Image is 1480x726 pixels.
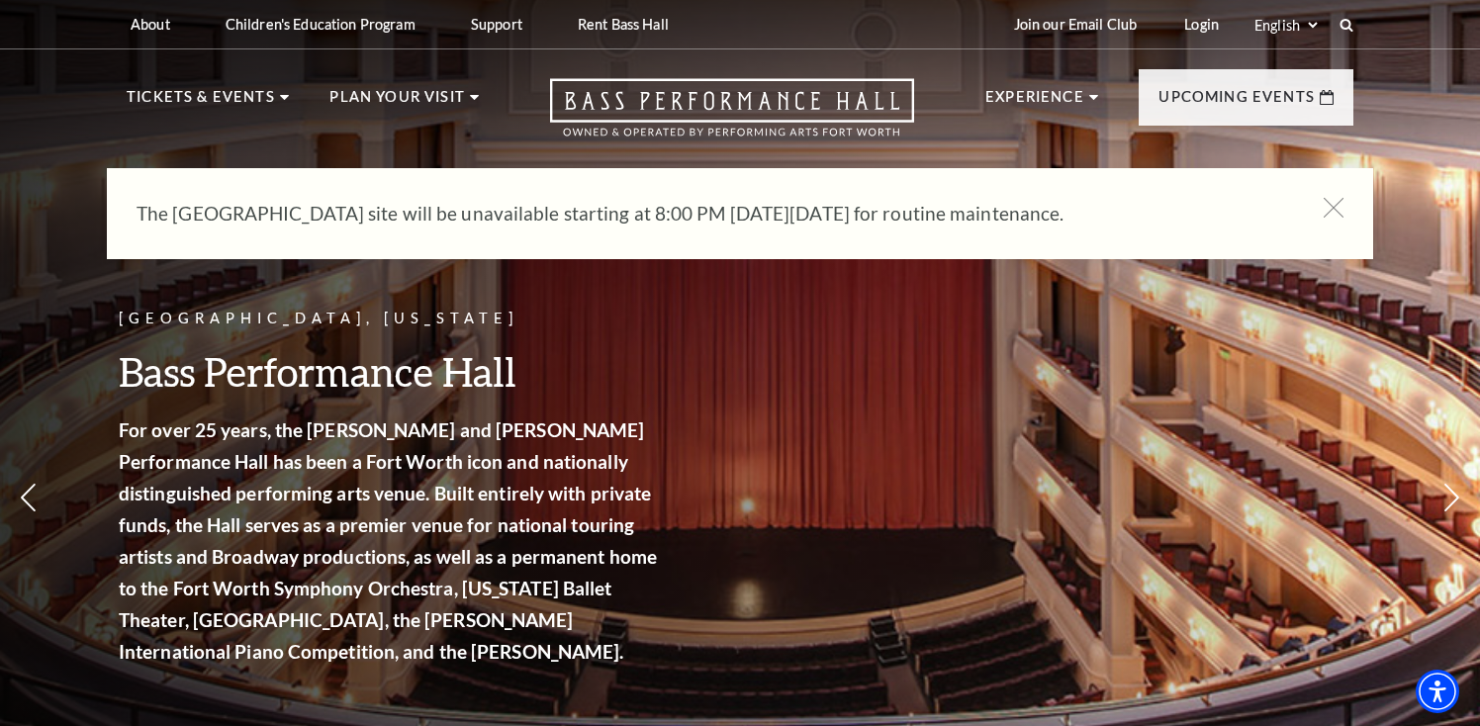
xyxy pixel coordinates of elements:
[985,85,1084,121] p: Experience
[119,346,663,397] h3: Bass Performance Hall
[137,198,1284,229] p: The [GEOGRAPHIC_DATA] site will be unavailable starting at 8:00 PM [DATE][DATE] for routine maint...
[226,16,416,33] p: Children's Education Program
[329,85,465,121] p: Plan Your Visit
[131,16,170,33] p: About
[471,16,522,33] p: Support
[1416,670,1459,713] div: Accessibility Menu
[578,16,669,33] p: Rent Bass Hall
[1158,85,1315,121] p: Upcoming Events
[119,418,657,663] strong: For over 25 years, the [PERSON_NAME] and [PERSON_NAME] Performance Hall has been a Fort Worth ico...
[1250,16,1321,35] select: Select:
[119,307,663,331] p: [GEOGRAPHIC_DATA], [US_STATE]
[479,78,985,156] a: Open this option
[127,85,275,121] p: Tickets & Events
